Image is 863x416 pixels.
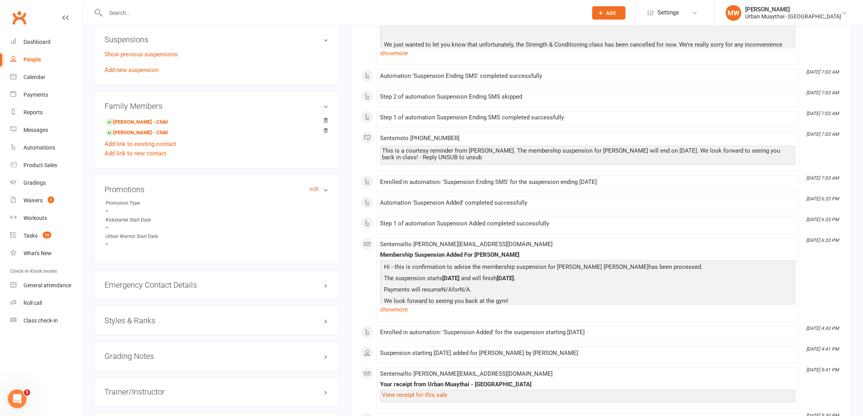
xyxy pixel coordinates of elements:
[104,67,159,74] a: Add new suspension
[13,35,122,50] div: 👋 Hi there, what brings you here [DATE]?
[6,31,150,72] div: Toby says…
[10,192,83,209] a: Waivers 1
[10,245,83,262] a: What's New
[806,367,839,373] i: [DATE] 5:41 PM
[23,215,47,221] div: Workouts
[806,175,839,181] i: [DATE] 7:03 AM
[137,3,151,17] div: Close
[23,144,55,151] div: Automations
[380,114,795,121] div: Step 1 of automation Suspension Ending SMS completed successfully
[104,316,328,325] h3: Styles & Ranks
[380,48,795,59] a: show more
[104,352,328,360] h3: Grading Notes
[106,216,170,224] div: Kickstarter Start Date
[23,56,41,63] div: People
[38,4,89,10] h1: [PERSON_NAME]
[382,274,793,285] p: The suspension starts
[380,381,795,388] div: Your receipt from Urban Muaythai - [GEOGRAPHIC_DATA]
[592,6,625,20] button: Add
[806,69,839,75] i: [DATE] 7:03 AM
[104,185,328,194] h3: Promotions
[806,131,839,137] i: [DATE] 7:03 AM
[382,262,793,274] p: Hi - this is confirmation to advise the membership suspension for [PERSON_NAME] [PERSON_NAME]
[23,300,42,306] div: Roll call
[380,200,795,206] div: Automation 'Suspension Added' completed successfully
[10,68,83,86] a: Calendar
[23,197,43,203] div: Waivers
[461,275,497,282] span: and will finish
[104,139,176,149] a: Add link to existing contact
[8,389,27,408] iframe: Intercom live chat
[106,224,328,231] strong: -
[5,3,20,18] button: go back
[380,73,795,79] div: Automation 'Suspension Ending SMS' completed successfully
[380,329,795,336] div: Enrolled in automation: 'Suspension Added' for the suspension starting [DATE]
[106,200,170,207] div: Promotion Type
[10,174,83,192] a: Gradings
[104,387,328,396] h3: Trainer/Instructor
[380,350,795,357] div: Suspension starting [DATE] added for [PERSON_NAME] by [PERSON_NAME]
[106,240,328,247] strong: -
[23,92,48,98] div: Payments
[23,74,45,80] div: Calendar
[104,51,178,58] a: Show previous suspensions
[123,3,137,18] button: Home
[806,196,839,202] i: [DATE] 6:33 PM
[103,7,582,18] input: Search...
[10,33,83,51] a: Dashboard
[12,256,18,263] button: Emoji picker
[10,277,83,294] a: General attendance kiosk mode
[806,90,839,95] i: [DATE] 7:03 AM
[23,162,57,168] div: Product Sales
[48,196,54,203] span: 1
[106,207,328,214] strong: -
[10,121,83,139] a: Messages
[10,227,83,245] a: Tasks 16
[380,370,553,377] span: Sent email to [PERSON_NAME][EMAIL_ADDRESS][DOMAIN_NAME]
[806,346,839,352] i: [DATE] 4:41 PM
[23,39,50,45] div: Dashboard
[10,312,83,330] a: Class kiosk mode
[23,232,38,239] div: Tasks
[514,275,515,282] span: .
[806,326,839,331] i: [DATE] 4:43 PM
[382,391,447,398] a: View receipt for this sale
[10,294,83,312] a: Roll call
[310,186,319,193] a: edit
[7,240,150,253] textarea: Ask a question…
[10,157,83,174] a: Product Sales
[22,4,35,17] img: Profile image for Toby
[9,8,29,27] a: Clubworx
[380,135,459,142] span: Sent sms to [PHONE_NUMBER]
[23,109,43,115] div: Reports
[380,252,795,258] div: Membership Suspension Added For [PERSON_NAME]
[380,179,795,185] div: Enrolled in automation: 'Suspension Ending SMS' for the suspension ending [DATE]
[10,209,83,227] a: Workouts
[380,220,795,227] div: Step 1 of automation Suspension Added completed successfully
[806,217,839,222] i: [DATE] 6:33 PM
[106,129,168,137] a: [PERSON_NAME] - Child
[384,286,441,293] span: Payments will resume
[43,232,51,238] span: 16
[452,286,459,293] span: for
[24,389,30,396] span: 5
[104,149,166,158] a: Add link to new contact
[23,282,71,288] div: General attendance
[382,40,793,61] p: We just wanted to let you know that unfortunately, the Strength & Conditioning class has been can...
[104,281,328,289] h3: Emergency Contact Details
[745,13,841,20] div: Urban Muaythai - [GEOGRAPHIC_DATA]
[106,233,170,240] div: Urban Warrior Start Date
[23,250,52,256] div: What's New
[606,10,616,16] span: Add
[726,5,741,21] div: MW
[10,104,83,121] a: Reports
[23,180,46,186] div: Gradings
[380,304,795,315] a: show more
[134,253,147,266] button: Send a message…
[380,241,553,248] span: Sent email to [PERSON_NAME][EMAIL_ADDRESS][DOMAIN_NAME]
[6,31,128,55] div: 👋 Hi there, what brings you here [DATE]?[PERSON_NAME] • AI Agent• Just now
[104,102,328,110] h3: Family Members
[38,10,97,18] p: The team can also help
[380,94,795,100] div: Step 2 of automation Suspension Ending SMS skipped
[382,148,793,161] div: This is a courtesy reminder from [PERSON_NAME]. The membership suspension for [PERSON_NAME] will ...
